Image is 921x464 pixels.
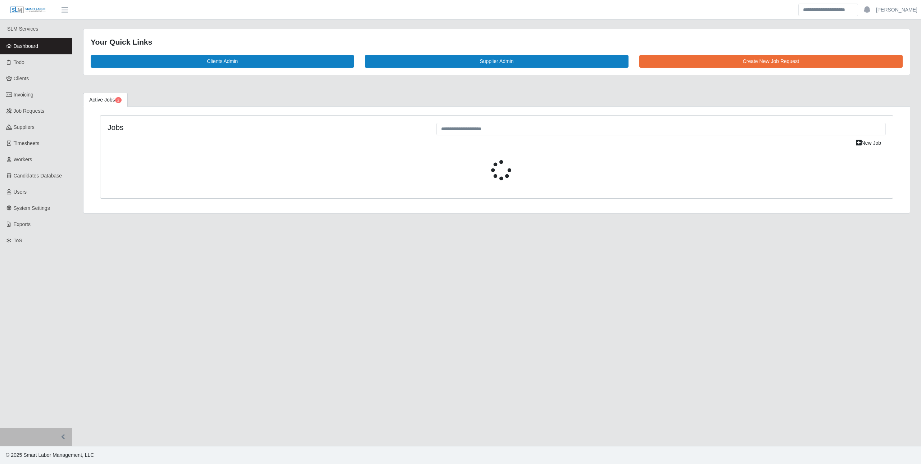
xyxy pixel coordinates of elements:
a: Supplier Admin [365,55,628,68]
span: © 2025 Smart Labor Management, LLC [6,452,94,458]
span: Job Requests [14,108,45,114]
a: Clients Admin [91,55,354,68]
span: Invoicing [14,92,33,98]
a: Create New Job Request [639,55,903,68]
span: Todo [14,59,24,65]
div: Your Quick Links [91,36,903,48]
h4: Jobs [108,123,426,132]
img: SLM Logo [10,6,46,14]
input: Search [798,4,858,16]
a: [PERSON_NAME] [876,6,917,14]
span: Exports [14,221,31,227]
span: Candidates Database [14,173,62,179]
span: Timesheets [14,140,40,146]
span: Clients [14,76,29,81]
span: Workers [14,157,32,162]
span: ToS [14,238,22,243]
span: Users [14,189,27,195]
a: Active Jobs [83,93,128,107]
span: Pending Jobs [115,97,122,103]
span: System Settings [14,205,50,211]
a: New Job [851,137,886,149]
span: Dashboard [14,43,38,49]
span: SLM Services [7,26,38,32]
span: Suppliers [14,124,35,130]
